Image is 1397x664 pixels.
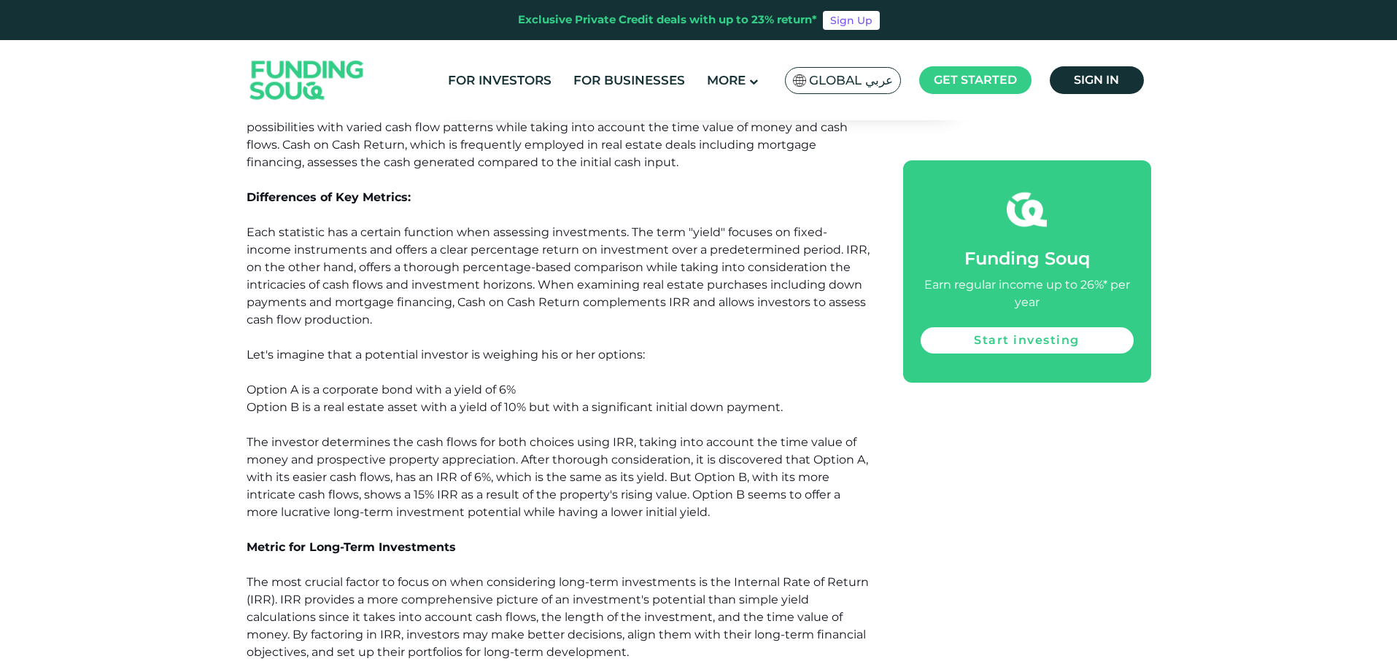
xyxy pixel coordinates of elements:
span: Option A is a corporate bond with a yield of 6% [247,383,516,397]
span: Let's imagine that a potential investor is weighing his or her options: [247,348,645,362]
strong: Differences of Key Metrics: [247,190,411,204]
span: More [707,73,746,87]
span: Sign in [1074,73,1119,87]
img: SA Flag [793,74,806,87]
span: The most crucial factor to focus on when considering long-term investments is the Internal Rate o... [247,575,869,659]
strong: Metric for Long-Term Investments [247,540,456,554]
a: For Investors [444,69,555,93]
span: Global عربي [809,72,893,89]
img: fsicon [1007,190,1047,230]
span: The investor determines the cash flows for both choices using IRR, taking into account the time v... [247,435,868,519]
span: Funding Souq [964,248,1090,269]
div: Earn regular income up to 26%* per year [921,276,1134,311]
a: Sign Up [823,11,880,30]
span: Get started [934,73,1017,87]
a: Start investing [921,327,1134,354]
div: Exclusive Private Credit deals with up to 23% return* [518,12,817,28]
a: Sign in [1050,66,1144,94]
span: Each statistic has a certain function when assessing investments. The term "yield" focuses on fix... [247,225,870,327]
a: For Businesses [570,69,689,93]
img: Logo [236,44,379,117]
span: Option B is a real estate asset with a yield of 10% but with a significant initial down payment. [247,400,783,414]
